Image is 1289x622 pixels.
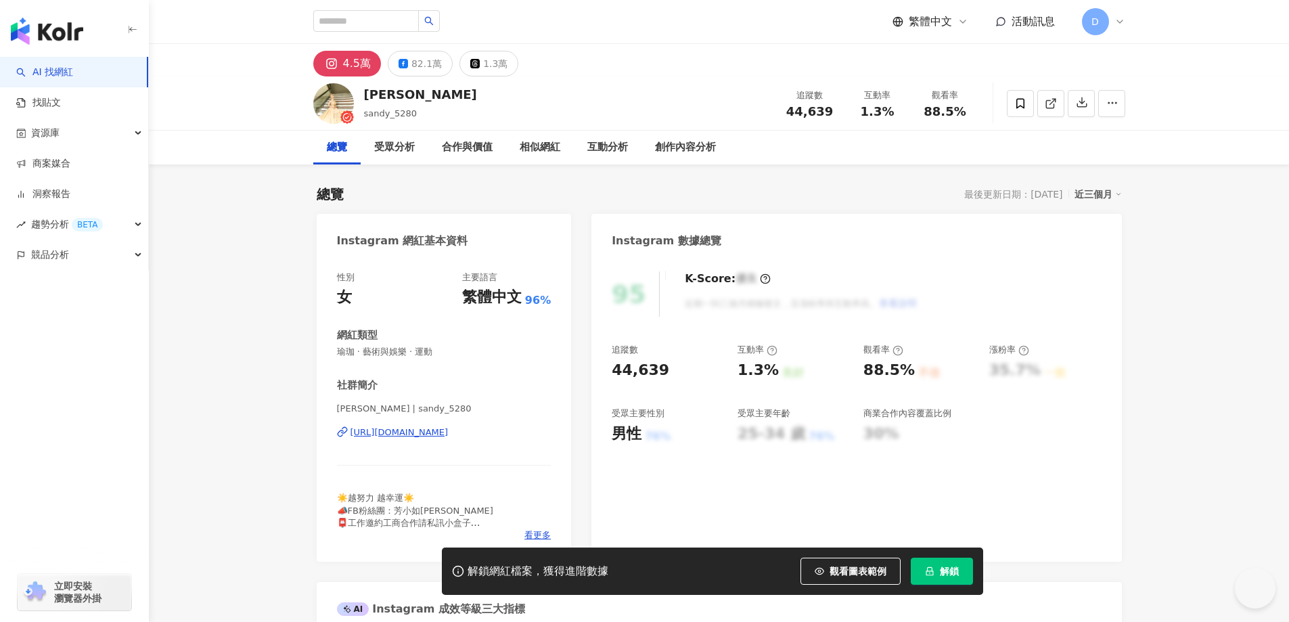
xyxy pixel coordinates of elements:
div: 社群簡介 [337,378,378,393]
div: AI [337,602,369,616]
div: 創作內容分析 [655,139,716,156]
div: 解鎖網紅檔案，獲得進階數據 [468,564,608,579]
div: 1.3萬 [483,54,507,73]
span: ☀️越努力 越幸運☀️ 📣FB粉絲團：芳小如[PERSON_NAME] 📮工作邀約工商合作請私訊小盒子 #不科學媽咪 #主持人下班後 #我知道你不知道的電商 #從爛臉重生的燈泡肌 [337,493,493,577]
button: 1.3萬 [459,51,518,76]
span: 看更多 [524,529,551,541]
span: rise [16,220,26,229]
div: 互動率 [852,89,903,102]
span: [PERSON_NAME] | sandy_5280 [337,403,551,415]
div: 合作與價值 [442,139,493,156]
div: 互動率 [738,344,777,356]
div: 4.5萬 [343,54,371,73]
img: logo [11,18,83,45]
span: 觀看圖表範例 [830,566,886,577]
a: [URL][DOMAIN_NAME] [337,426,551,439]
img: chrome extension [22,581,48,603]
span: 44,639 [786,104,833,118]
div: 商業合作內容覆蓋比例 [863,407,951,420]
div: [URL][DOMAIN_NAME] [350,426,449,439]
div: K-Score : [685,271,771,286]
div: 88.5% [863,360,915,381]
div: [PERSON_NAME] [364,86,477,103]
div: Instagram 成效等級三大指標 [337,602,525,617]
span: 96% [525,293,551,308]
img: KOL Avatar [313,83,354,124]
div: 44,639 [612,360,669,381]
div: 繁體中文 [462,287,522,308]
a: 商案媒合 [16,157,70,171]
span: search [424,16,434,26]
div: BETA [72,218,103,231]
div: 1.3% [738,360,779,381]
button: 觀看圖表範例 [800,558,901,585]
div: Instagram 網紅基本資料 [337,234,468,248]
span: 活動訊息 [1012,15,1055,28]
div: 觀看率 [863,344,903,356]
span: 繁體中文 [909,14,952,29]
div: 追蹤數 [612,344,638,356]
span: 趨勢分析 [31,209,103,240]
span: D [1091,14,1099,29]
span: 1.3% [861,105,895,118]
span: 解鎖 [940,566,959,577]
div: 主要語言 [462,271,497,284]
div: 觀看率 [920,89,971,102]
div: 近三個月 [1075,185,1122,203]
div: 受眾主要性別 [612,407,664,420]
div: 性別 [337,271,355,284]
span: sandy_5280 [364,108,417,118]
div: Instagram 數據總覽 [612,234,721,248]
div: 互動分析 [587,139,628,156]
div: 女 [337,287,352,308]
div: 網紅類型 [337,328,378,342]
div: 相似網紅 [520,139,560,156]
span: 競品分析 [31,240,69,270]
div: 受眾主要年齡 [738,407,790,420]
a: 找貼文 [16,96,61,110]
a: chrome extension立即安裝 瀏覽器外掛 [18,574,131,610]
a: 洞察報告 [16,187,70,201]
div: 最後更新日期：[DATE] [964,189,1062,200]
span: 88.5% [924,105,966,118]
div: 總覽 [317,185,344,204]
span: 瑜珈 · 藝術與娛樂 · 運動 [337,346,551,358]
div: 總覽 [327,139,347,156]
span: 立即安裝 瀏覽器外掛 [54,580,101,604]
div: 追蹤數 [784,89,836,102]
button: 82.1萬 [388,51,453,76]
div: 82.1萬 [411,54,442,73]
button: 4.5萬 [313,51,381,76]
button: 解鎖 [911,558,973,585]
div: 受眾分析 [374,139,415,156]
div: 男性 [612,424,641,445]
span: 資源庫 [31,118,60,148]
a: searchAI 找網紅 [16,66,73,79]
span: lock [925,567,934,576]
div: 漲粉率 [989,344,1029,356]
